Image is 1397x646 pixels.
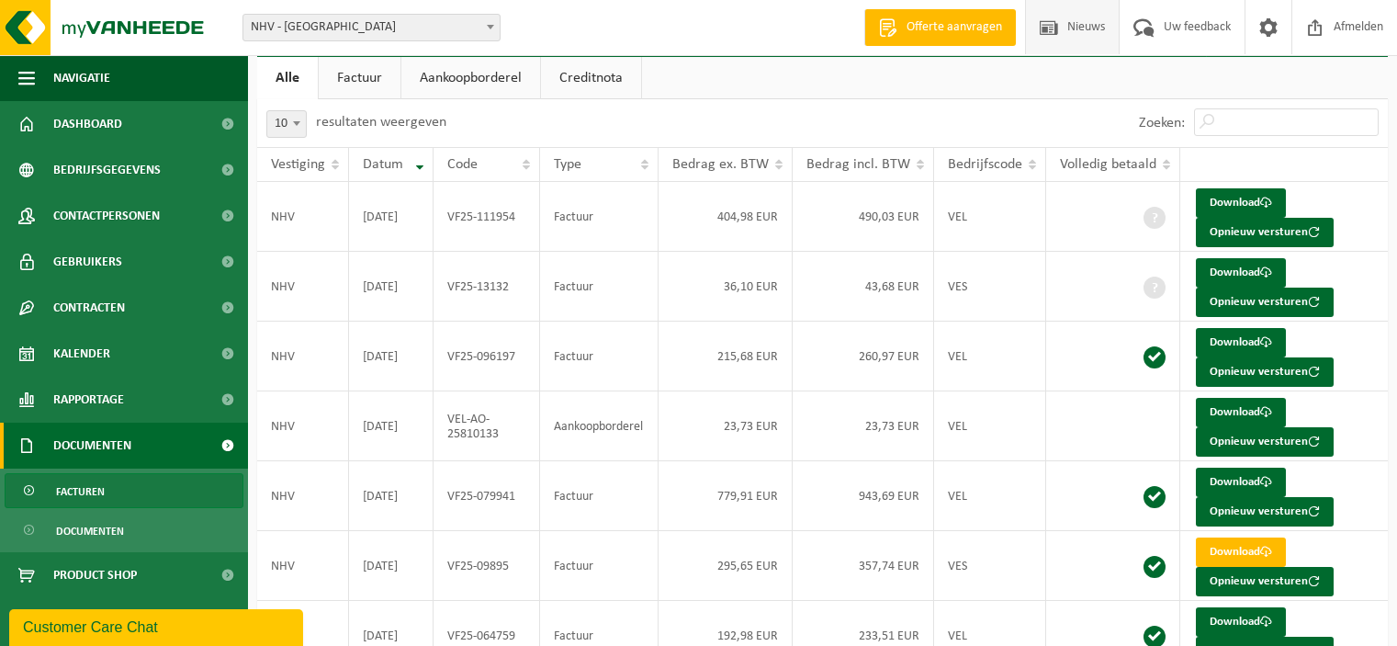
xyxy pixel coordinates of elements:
[793,391,934,461] td: 23,73 EUR
[1196,567,1334,596] button: Opnieuw versturen
[540,461,659,531] td: Factuur
[56,514,124,549] span: Documenten
[540,182,659,252] td: Factuur
[934,182,1046,252] td: VEL
[242,14,501,41] span: NHV - OOSTENDE
[1196,607,1286,637] a: Download
[53,423,131,469] span: Documenten
[53,101,122,147] span: Dashboard
[243,15,500,40] span: NHV - OOSTENDE
[659,322,793,391] td: 215,68 EUR
[257,57,318,99] a: Alle
[319,57,400,99] a: Factuur
[659,182,793,252] td: 404,98 EUR
[5,513,243,548] a: Documenten
[316,115,446,130] label: resultaten weergeven
[447,157,478,172] span: Code
[349,461,434,531] td: [DATE]
[53,285,125,331] span: Contracten
[53,331,110,377] span: Kalender
[53,598,202,644] span: Acceptatievoorwaarden
[864,9,1016,46] a: Offerte aanvragen
[793,322,934,391] td: 260,97 EUR
[257,182,349,252] td: NHV
[1196,398,1286,427] a: Download
[902,18,1007,37] span: Offerte aanvragen
[1139,116,1185,130] label: Zoeken:
[1196,427,1334,457] button: Opnieuw versturen
[434,461,540,531] td: VF25-079941
[934,252,1046,322] td: VES
[53,193,160,239] span: Contactpersonen
[349,252,434,322] td: [DATE]
[934,461,1046,531] td: VEL
[257,391,349,461] td: NHV
[1196,218,1334,247] button: Opnieuw versturen
[934,391,1046,461] td: VEL
[672,157,769,172] span: Bedrag ex. BTW
[434,391,540,461] td: VEL-AO-25810133
[793,182,934,252] td: 490,03 EUR
[257,252,349,322] td: NHV
[1196,188,1286,218] a: Download
[53,552,137,598] span: Product Shop
[1196,468,1286,497] a: Download
[540,252,659,322] td: Factuur
[401,57,540,99] a: Aankoopborderel
[434,531,540,601] td: VF25-09895
[56,474,105,509] span: Facturen
[540,322,659,391] td: Factuur
[793,252,934,322] td: 43,68 EUR
[934,531,1046,601] td: VES
[9,606,307,646] iframe: chat widget
[434,182,540,252] td: VF25-111954
[53,377,124,423] span: Rapportage
[1196,288,1334,317] button: Opnieuw versturen
[257,531,349,601] td: NHV
[349,531,434,601] td: [DATE]
[659,461,793,531] td: 779,91 EUR
[948,157,1022,172] span: Bedrijfscode
[1196,538,1286,567] a: Download
[1196,328,1286,357] a: Download
[434,322,540,391] td: VF25-096197
[659,531,793,601] td: 295,65 EUR
[349,391,434,461] td: [DATE]
[349,182,434,252] td: [DATE]
[934,322,1046,391] td: VEL
[554,157,581,172] span: Type
[266,110,307,138] span: 10
[659,252,793,322] td: 36,10 EUR
[267,111,306,137] span: 10
[540,531,659,601] td: Factuur
[793,461,934,531] td: 943,69 EUR
[806,157,910,172] span: Bedrag incl. BTW
[793,531,934,601] td: 357,74 EUR
[257,461,349,531] td: NHV
[349,322,434,391] td: [DATE]
[53,239,122,285] span: Gebruikers
[53,147,161,193] span: Bedrijfsgegevens
[363,157,403,172] span: Datum
[53,55,110,101] span: Navigatie
[659,391,793,461] td: 23,73 EUR
[1196,258,1286,288] a: Download
[1196,497,1334,527] button: Opnieuw versturen
[1196,357,1334,387] button: Opnieuw versturen
[541,57,641,99] a: Creditnota
[540,391,659,461] td: Aankoopborderel
[434,252,540,322] td: VF25-13132
[271,157,325,172] span: Vestiging
[5,473,243,508] a: Facturen
[1060,157,1156,172] span: Volledig betaald
[257,322,349,391] td: NHV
